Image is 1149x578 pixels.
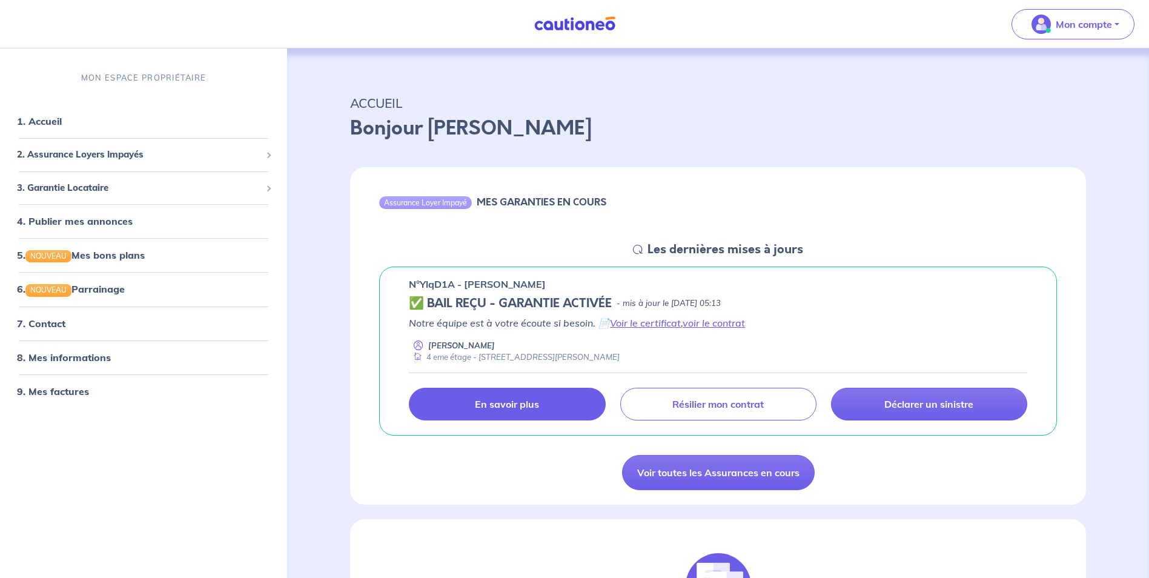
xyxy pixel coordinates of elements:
div: 9. Mes factures [5,379,282,404]
p: Mon compte [1056,17,1112,32]
p: - mis à jour le [DATE] 05:13 [617,297,721,310]
div: 5.NOUVEAUMes bons plans [5,244,282,268]
p: n°YlqD1A - [PERSON_NAME] [409,277,546,291]
p: Déclarer un sinistre [884,398,973,410]
a: 1. Accueil [17,116,62,128]
img: illu_account_valid_menu.svg [1031,15,1051,34]
a: Résilier mon contrat [620,388,816,420]
div: state: CONTRACT-VALIDATED, Context: NEW,MAYBE-CERTIFICATE,ALONE,LESSOR-DOCUMENTS [409,296,1027,311]
a: 5.NOUVEAUMes bons plans [17,250,145,262]
div: 7. Contact [5,311,282,336]
img: Cautioneo [529,16,620,32]
a: En savoir plus [409,388,605,420]
span: 3. Garantie Locataire [17,181,261,195]
p: ACCUEIL [350,92,1086,114]
a: Voir le certificat [610,317,681,329]
div: 2. Assurance Loyers Impayés [5,144,282,167]
p: En savoir plus [475,398,539,410]
p: Résilier mon contrat [672,398,764,410]
p: [PERSON_NAME] [428,340,495,351]
h5: Les dernières mises à jours [647,242,803,257]
div: Assurance Loyer Impayé [379,196,472,208]
a: voir le contrat [683,317,745,329]
div: 1. Accueil [5,110,282,134]
div: 8. Mes informations [5,345,282,370]
div: 6.NOUVEAUParrainage [5,277,282,302]
h6: MES GARANTIES EN COURS [477,196,606,208]
a: 6.NOUVEAUParrainage [17,284,125,296]
span: 2. Assurance Loyers Impayés [17,148,261,162]
a: 8. Mes informations [17,351,111,364]
a: Voir toutes les Assurances en cours [622,455,815,490]
div: 3. Garantie Locataire [5,176,282,200]
a: 7. Contact [17,317,65,330]
a: 9. Mes factures [17,385,89,397]
div: 4 eme étage - [STREET_ADDRESS][PERSON_NAME] [409,351,620,363]
button: illu_account_valid_menu.svgMon compte [1012,9,1134,39]
p: Bonjour [PERSON_NAME] [350,114,1086,143]
div: 4. Publier mes annonces [5,210,282,234]
p: Notre équipe est à votre écoute si besoin. 📄 , [409,316,1027,330]
h5: ✅ BAIL REÇU - GARANTIE ACTIVÉE [409,296,612,311]
a: 4. Publier mes annonces [17,216,133,228]
p: MON ESPACE PROPRIÉTAIRE [81,72,206,84]
a: Déclarer un sinistre [831,388,1027,420]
